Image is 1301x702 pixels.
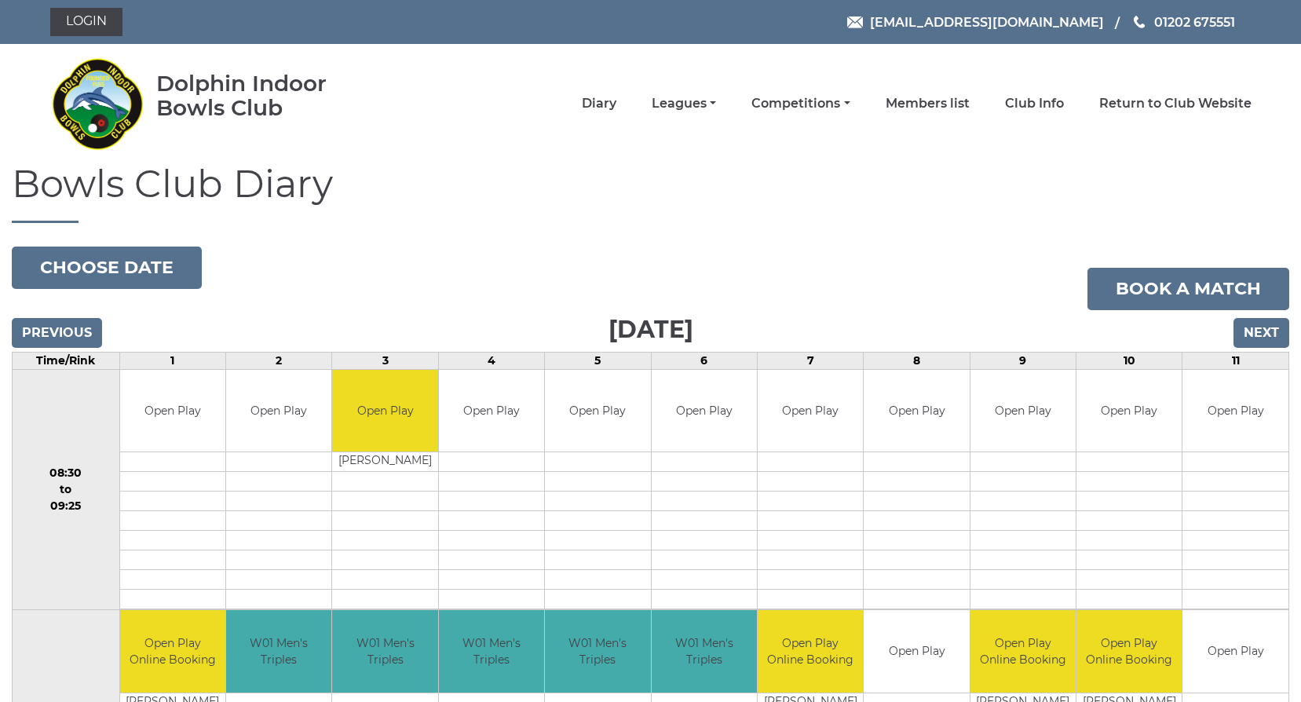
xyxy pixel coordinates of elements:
input: Next [1233,318,1289,348]
span: [EMAIL_ADDRESS][DOMAIN_NAME] [870,14,1104,29]
td: W01 Men's Triples [439,610,544,693]
td: Open Play [970,370,1076,452]
td: Time/Rink [13,352,120,369]
td: 9 [970,352,1076,369]
td: 08:30 to 09:25 [13,369,120,610]
td: Open Play [439,370,544,452]
td: Open Play [1076,370,1182,452]
td: Open Play Online Booking [970,610,1076,693]
td: 7 [757,352,863,369]
td: W01 Men's Triples [545,610,650,693]
a: Login [50,8,122,36]
a: Return to Club Website [1099,95,1252,112]
td: Open Play [652,370,757,452]
td: Open Play [1182,610,1288,693]
a: Club Info [1005,95,1064,112]
td: Open Play [120,370,225,452]
td: Open Play [332,370,437,452]
td: Open Play Online Booking [758,610,863,693]
td: 5 [545,352,651,369]
td: 11 [1182,352,1289,369]
input: Previous [12,318,102,348]
img: Phone us [1134,16,1145,28]
td: Open Play [545,370,650,452]
a: Phone us 01202 675551 [1131,13,1235,32]
td: 4 [438,352,544,369]
td: Open Play Online Booking [120,610,225,693]
td: [PERSON_NAME] [332,452,437,472]
div: Dolphin Indoor Bowls Club [156,71,377,120]
td: 8 [864,352,970,369]
td: Open Play [1182,370,1288,452]
td: 1 [119,352,225,369]
img: Email [847,16,863,28]
button: Choose date [12,247,202,289]
h1: Bowls Club Diary [12,163,1289,223]
td: Open Play [226,370,331,452]
td: W01 Men's Triples [226,610,331,693]
a: Book a match [1087,268,1289,310]
td: W01 Men's Triples [332,610,437,693]
td: Open Play Online Booking [1076,610,1182,693]
a: Leagues [652,95,716,112]
td: 6 [651,352,757,369]
td: 10 [1076,352,1182,369]
a: Members list [886,95,970,112]
td: Open Play [758,370,863,452]
td: 2 [226,352,332,369]
a: Competitions [751,95,850,112]
a: Diary [582,95,616,112]
td: W01 Men's Triples [652,610,757,693]
td: 3 [332,352,438,369]
span: 01202 675551 [1154,14,1235,29]
td: Open Play [864,370,969,452]
td: Open Play [864,610,969,693]
a: Email [EMAIL_ADDRESS][DOMAIN_NAME] [847,13,1104,32]
img: Dolphin Indoor Bowls Club [50,49,144,159]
